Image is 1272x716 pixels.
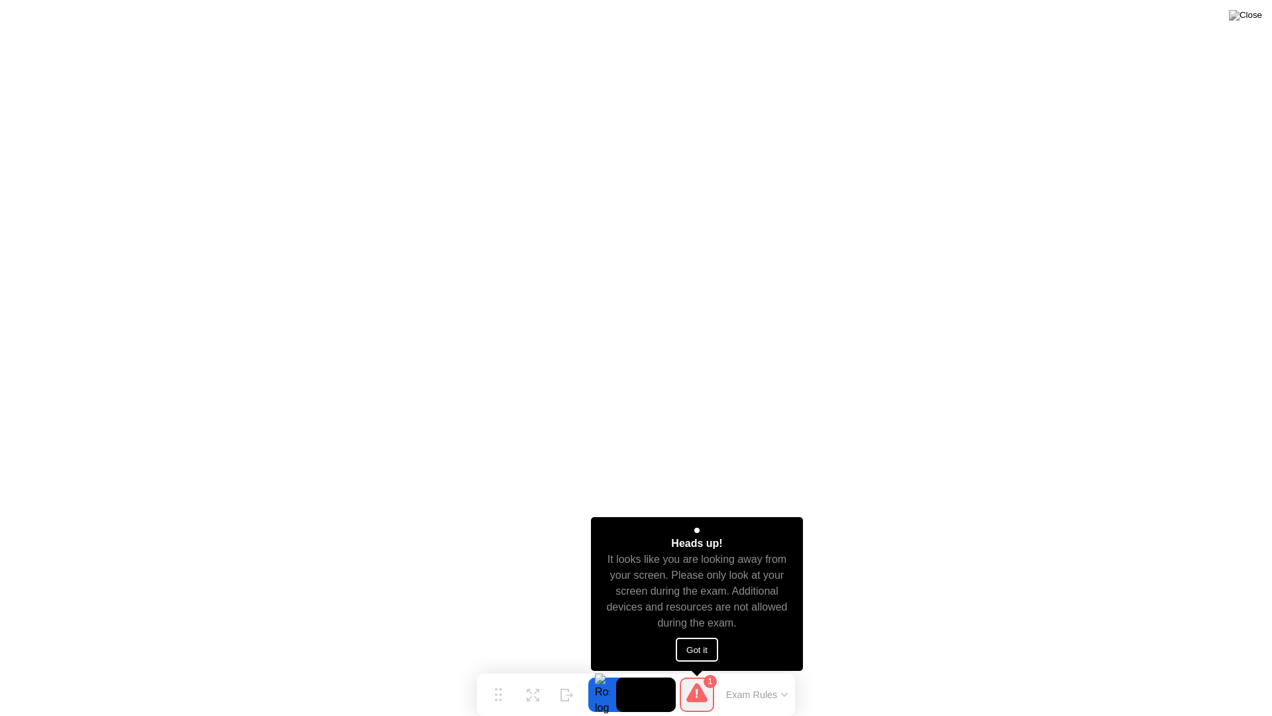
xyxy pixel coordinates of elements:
[671,536,722,552] div: Heads up!
[722,689,792,701] button: Exam Rules
[676,638,718,662] button: Got it
[1229,10,1262,21] img: Close
[603,552,792,631] div: It looks like you are looking away from your screen. Please only look at your screen during the e...
[704,675,717,688] div: 1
